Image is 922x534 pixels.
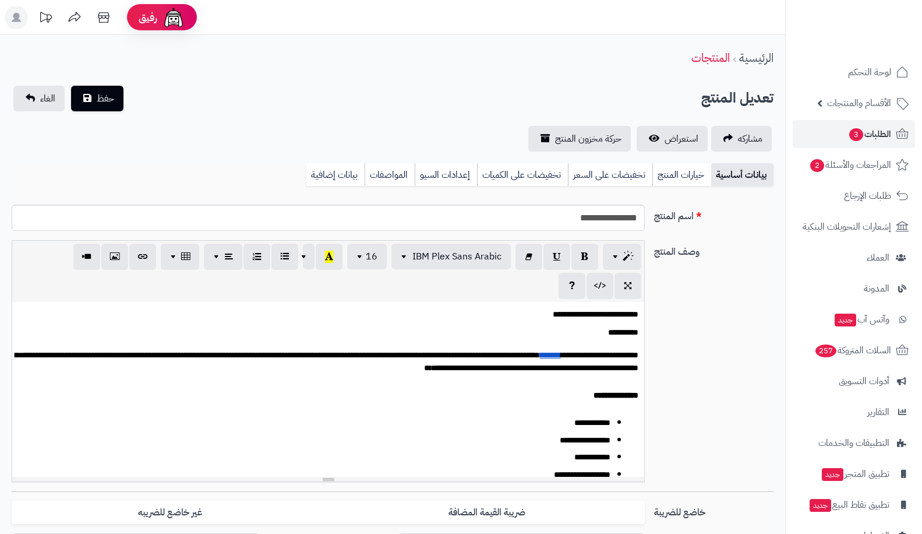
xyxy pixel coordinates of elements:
span: تطبيق المتجر [821,466,889,482]
a: لوحة التحكم [793,58,915,86]
a: بيانات أساسية [711,163,773,187]
a: التقارير [793,398,915,426]
label: وصف المنتج [649,240,778,259]
a: السلات المتروكة257 [793,336,915,364]
span: لوحة التحكم [848,64,891,80]
button: حفظ [71,86,123,111]
a: وآتس آبجديد [793,305,915,333]
span: 257 [815,345,836,357]
span: الغاء [40,92,55,106]
span: المدونة [864,280,889,297]
span: الطلبات [848,126,891,142]
span: استعراض [665,132,698,146]
span: إشعارات التحويلات البنكية [803,219,891,235]
span: 2 [810,159,824,172]
a: تطبيق المتجرجديد [793,460,915,488]
a: استعراض [637,126,708,152]
a: المدونة [793,275,915,303]
a: بيانات إضافية [306,163,365,187]
a: المنتجات [691,49,730,66]
a: الغاء [13,86,65,111]
span: مشاركه [738,132,762,146]
img: logo-2.png [843,9,911,33]
span: 3 [849,128,863,141]
span: IBM Plex Sans Arabic [412,250,501,264]
label: ضريبة القيمة المضافة [328,501,645,525]
span: حركة مخزون المنتج [555,132,621,146]
span: العملاء [867,250,889,266]
a: تخفيضات على الكميات [477,163,568,187]
button: 16 [347,244,387,269]
a: تخفيضات على السعر [568,163,652,187]
a: تحديثات المنصة [31,6,60,32]
a: أدوات التسويق [793,367,915,395]
a: الرئيسية [739,49,773,66]
a: الطلبات3 [793,120,915,148]
a: مشاركه [711,126,772,152]
a: التطبيقات والخدمات [793,429,915,457]
a: حركة مخزون المنتج [528,126,631,152]
span: السلات المتروكة [814,342,891,359]
a: العملاء [793,244,915,272]
label: اسم المنتج [649,205,778,223]
span: المراجعات والأسئلة [809,157,891,173]
span: وآتس آب [833,311,889,328]
span: أدوات التسويق [839,373,889,389]
a: خيارات المنتج [652,163,711,187]
img: ai-face.png [162,6,185,29]
label: غير خاضع للضريبه [12,501,328,525]
span: طلبات الإرجاع [844,188,891,204]
span: جديد [822,468,843,481]
a: إشعارات التحويلات البنكية [793,213,915,241]
a: طلبات الإرجاع [793,182,915,210]
a: تطبيق نقاط البيعجديد [793,491,915,519]
span: جديد [835,314,856,326]
label: خاضع للضريبة [649,501,778,519]
span: تطبيق نقاط البيع [808,497,889,513]
a: إعدادات السيو [415,163,477,187]
h2: تعديل المنتج [701,86,773,110]
span: رفيق [139,10,157,24]
a: المراجعات والأسئلة2 [793,151,915,179]
span: الأقسام والمنتجات [827,95,891,111]
span: التطبيقات والخدمات [818,435,889,451]
span: 16 [366,250,377,264]
button: IBM Plex Sans Arabic [391,244,511,269]
span: حفظ [97,92,114,106]
a: المواصفات [365,163,415,187]
span: التقارير [867,404,889,420]
span: جديد [810,499,831,512]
